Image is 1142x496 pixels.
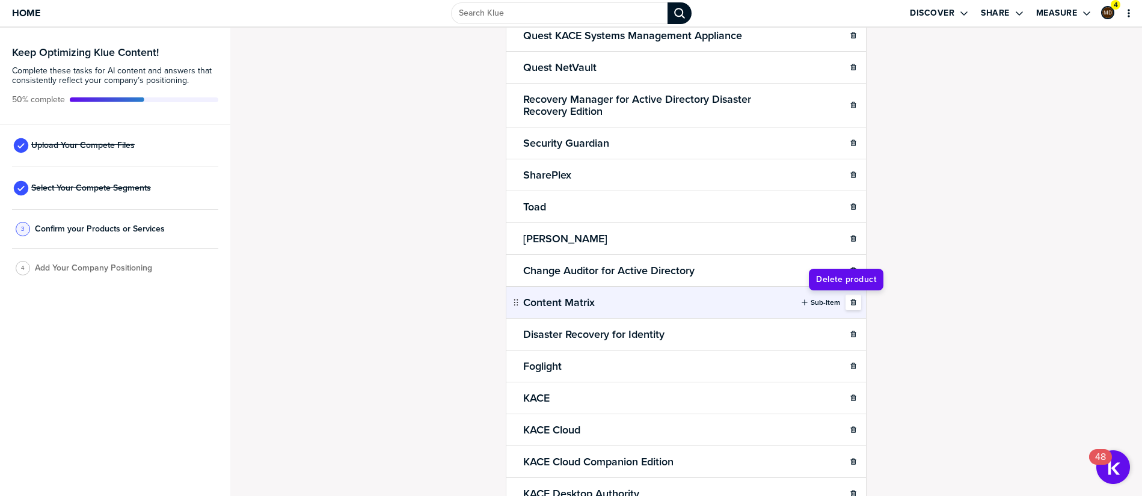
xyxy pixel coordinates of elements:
span: Confirm your Products or Services [35,224,165,234]
span: Upload Your Compete Files [31,141,135,150]
h2: Disaster Recovery for Identity [521,326,667,343]
div: 48 [1095,457,1106,473]
div: Search Klue [668,2,692,24]
h2: Quest KACE Systems Management Appliance [521,27,744,44]
h2: Security Guardian [521,135,612,152]
span: 4 [1114,1,1118,10]
h2: KACE [521,390,552,406]
h2: KACE Cloud [521,421,583,438]
li: Change Auditor for Active Directory [506,254,867,287]
li: Foglight [506,350,867,382]
span: Add Your Company Positioning [35,263,152,273]
li: SharePlex [506,159,867,191]
input: Search Klue [451,2,668,24]
li: KACE Cloud [506,414,867,446]
li: Disaster Recovery for Identity [506,318,867,351]
span: 4 [21,263,25,272]
h2: SharePlex [521,167,574,183]
li: Quest KACE Systems Management Appliance [506,19,867,52]
li: Content MatrixSub-Item [506,286,867,319]
label: Discover [910,8,954,19]
a: Edit Profile [1100,5,1116,20]
h2: KACE Cloud Companion Edition [521,453,676,470]
label: Measure [1036,8,1078,19]
img: 0c1eec8b59d9e53745c3aa6c8260e685-sml.png [1102,7,1113,18]
button: Sub-Item [796,295,846,310]
h2: [PERSON_NAME] [521,230,610,247]
span: Complete these tasks for AI content and answers that consistently reflect your company’s position... [12,66,218,85]
h3: Keep Optimizing Klue Content! [12,47,218,58]
div: Monique Devine [1101,6,1114,19]
label: Sub-Item [811,298,840,307]
li: KACE [506,382,867,414]
button: Open Resource Center, 48 new notifications [1096,450,1130,484]
h2: Content Matrix [521,294,597,311]
li: [PERSON_NAME] [506,222,867,255]
span: Select Your Compete Segments [31,183,151,193]
span: 3 [21,224,25,233]
li: Security Guardian [506,127,867,159]
li: Recovery Manager for Active Directory Disaster Recovery Edition [506,83,867,127]
li: Quest NetVault [506,51,867,84]
h2: Quest NetVault [521,59,599,76]
h2: Change Auditor for Active Directory [521,262,697,279]
li: Toad [506,191,867,223]
label: Share [981,8,1010,19]
h2: Foglight [521,358,564,375]
li: KACE Cloud Companion Edition [506,445,867,478]
h2: Recovery Manager for Active Directory Disaster Recovery Edition [521,91,784,120]
span: Delete product [816,274,876,286]
h2: Toad [521,198,548,215]
span: Active [12,95,65,105]
span: Home [12,8,40,18]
